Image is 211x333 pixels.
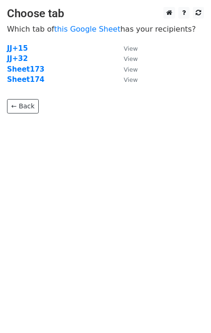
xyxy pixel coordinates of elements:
[124,76,138,83] small: View
[7,75,44,84] a: Sheet174
[124,66,138,73] small: View
[114,75,138,84] a: View
[7,24,204,34] p: Which tab of has your recipients?
[124,55,138,62] small: View
[7,54,28,63] a: JJ+32
[114,65,138,73] a: View
[124,45,138,52] small: View
[114,44,138,53] a: View
[7,44,28,53] a: JJ+15
[54,25,120,33] a: this Google Sheet
[7,65,44,73] a: Sheet173
[7,99,39,113] a: ← Back
[7,7,204,20] h3: Choose tab
[114,54,138,63] a: View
